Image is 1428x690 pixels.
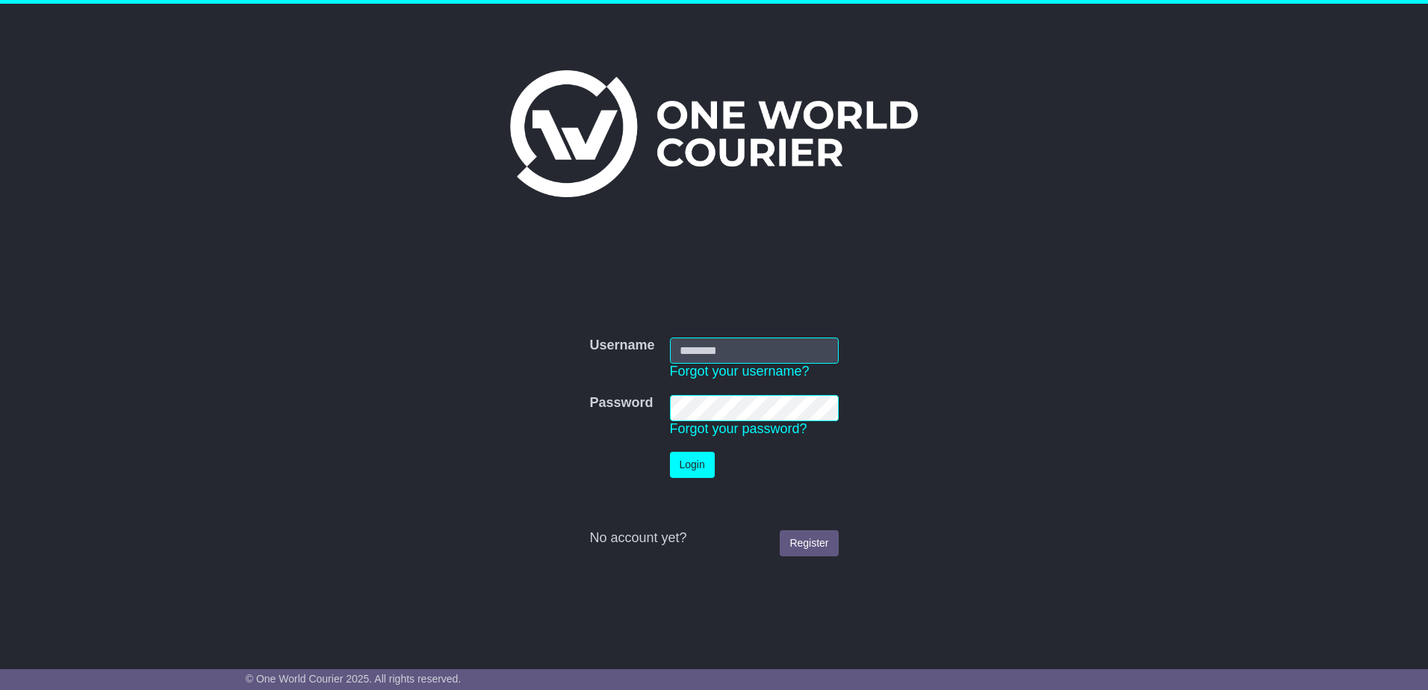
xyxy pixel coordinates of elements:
span: © One World Courier 2025. All rights reserved. [246,673,462,685]
button: Login [670,452,715,478]
a: Forgot your password? [670,421,807,436]
label: Username [589,338,654,354]
a: Register [780,530,838,556]
a: Forgot your username? [670,364,810,379]
div: No account yet? [589,530,838,547]
img: One World [510,70,918,197]
label: Password [589,395,653,411]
